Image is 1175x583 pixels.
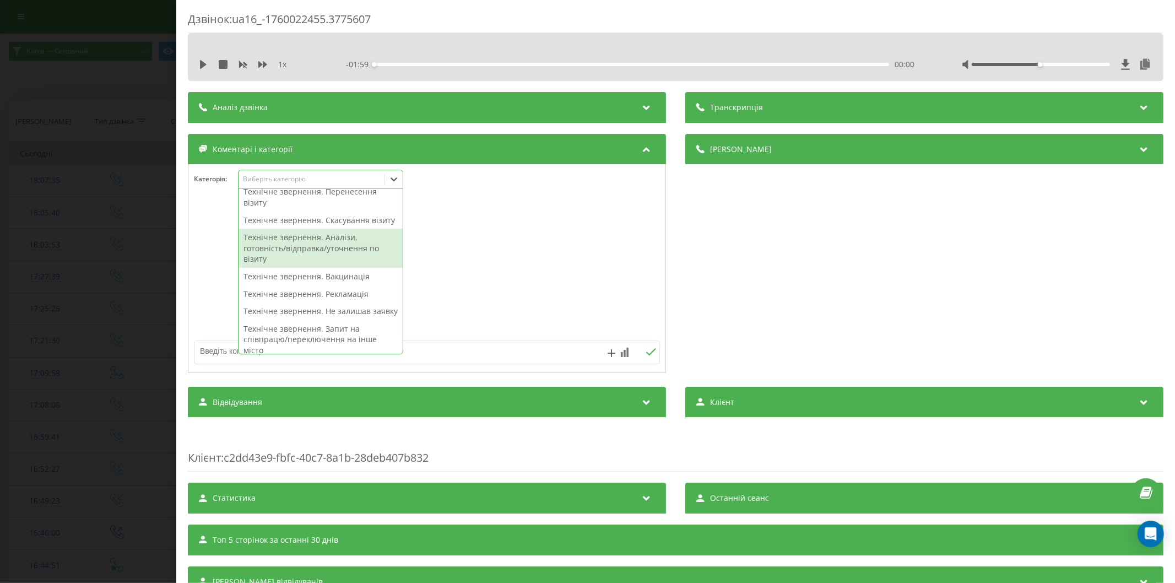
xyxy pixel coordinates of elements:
[710,493,769,504] span: Останній сеанс
[239,229,403,268] div: Технічне звернення. Аналізи, готовність/відправка/уточнення по візиту
[188,12,1163,33] div: Дзвінок : ua16_-1760022455.3775607
[242,175,380,183] div: Виберіть категорію
[213,535,338,546] span: Топ 5 сторінок за останні 30 днів
[213,397,262,408] span: Відвідування
[213,144,293,155] span: Коментарі і категорії
[372,62,376,67] div: Accessibility label
[278,59,286,70] span: 1 x
[239,268,403,285] div: Технічне звернення. Вакцинація
[710,102,763,113] span: Транскрипція
[239,303,403,320] div: Технічне звернення. Не залишав заявку
[1038,62,1042,67] div: Accessibility label
[213,102,268,113] span: Аналіз дзвінка
[895,59,914,70] span: 00:00
[239,285,403,303] div: Технічне звернення. Рекламація
[188,450,221,465] span: Клієнт
[188,428,1163,472] div: : c2dd43e9-fbfc-40c7-8a1b-28deb407b832
[239,183,403,211] div: Технічне звернення. Перенесення візиту
[213,493,256,504] span: Статистика
[710,397,734,408] span: Клієнт
[346,59,374,70] span: - 01:59
[1138,521,1164,547] div: Open Intercom Messenger
[194,175,238,183] h4: Категорія :
[239,320,403,359] div: Технічне звернення. Запит на співпрацю/переключення на інше місто
[710,144,772,155] span: [PERSON_NAME]
[239,212,403,229] div: Технічне звернення. Скасування візиту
